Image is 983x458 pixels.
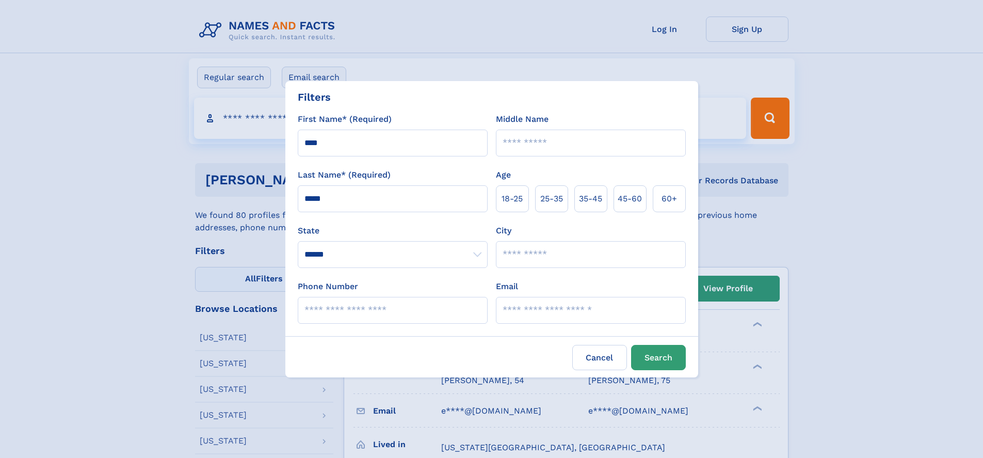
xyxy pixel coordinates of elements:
[572,345,627,370] label: Cancel
[579,193,602,205] span: 35‑45
[631,345,686,370] button: Search
[298,225,488,237] label: State
[496,113,549,125] label: Middle Name
[618,193,642,205] span: 45‑60
[496,169,511,181] label: Age
[540,193,563,205] span: 25‑35
[662,193,677,205] span: 60+
[298,113,392,125] label: First Name* (Required)
[298,280,358,293] label: Phone Number
[298,89,331,105] div: Filters
[298,169,391,181] label: Last Name* (Required)
[502,193,523,205] span: 18‑25
[496,280,518,293] label: Email
[496,225,511,237] label: City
